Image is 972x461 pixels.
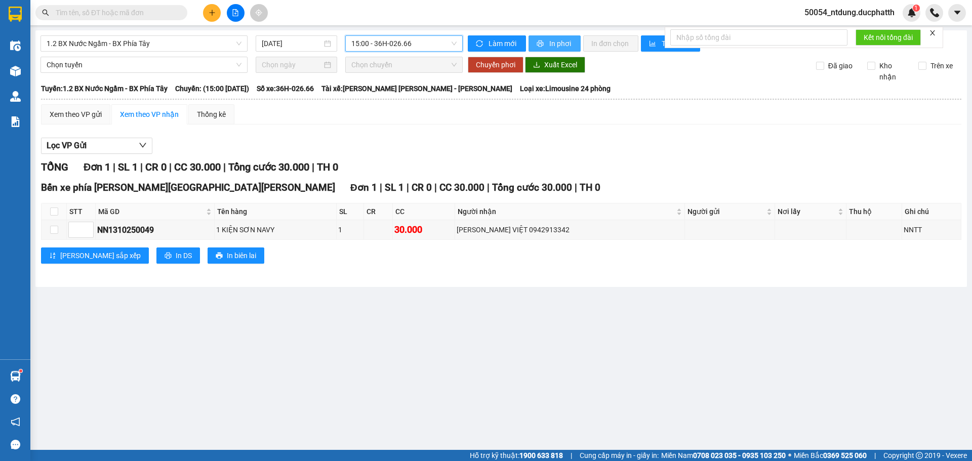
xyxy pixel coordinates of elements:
span: printer [216,252,223,260]
span: caret-down [953,8,962,17]
span: Miền Nam [661,450,786,461]
b: Tuyến: 1.2 BX Nước Ngầm - BX Phía Tây [41,85,168,93]
input: Tìm tên, số ĐT hoặc mã đơn [56,7,175,18]
span: close [929,29,936,36]
div: Thống kê [197,109,226,120]
span: notification [11,417,20,427]
button: sort-ascending[PERSON_NAME] sắp xếp [41,247,149,264]
button: plus [203,4,221,22]
span: Tổng cước 30.000 [492,182,572,193]
span: In DS [176,250,192,261]
span: down [139,141,147,149]
span: Hỗ trợ kỹ thuật: [470,450,563,461]
span: | [169,161,172,173]
input: Nhập số tổng đài [670,29,847,46]
span: | [874,450,876,461]
span: Nơi lấy [778,206,835,217]
span: Đơn 1 [84,161,110,173]
span: 1.2 BX Nước Ngầm - BX Phía Tây [47,36,241,51]
span: | [407,182,409,193]
span: CC 30.000 [439,182,484,193]
button: Lọc VP Gửi [41,138,152,154]
th: STT [67,203,96,220]
div: 1 [338,224,361,235]
th: SL [337,203,363,220]
span: plus [209,9,216,16]
img: logo-vxr [9,7,22,22]
span: Kho nhận [875,60,911,82]
td: NN1310250049 [96,220,215,240]
span: 1 [914,5,918,12]
span: Số xe: 36H-026.66 [257,83,314,94]
span: Làm mới [489,38,518,49]
button: printerIn phơi [529,35,581,52]
span: 50054_ntdung.ducphatth [796,6,903,19]
span: sort-ascending [49,252,56,260]
span: printer [537,40,545,48]
button: caret-down [948,4,966,22]
span: In biên lai [227,250,256,261]
sup: 1 [913,5,920,12]
th: CR [364,203,393,220]
img: solution-icon [10,116,21,127]
span: Mã GD [98,206,204,217]
span: | [380,182,382,193]
span: Chọn tuyến [47,57,241,72]
button: aim [250,4,268,22]
img: phone-icon [930,8,939,17]
span: download [533,61,540,69]
span: Tài xế: [PERSON_NAME] [PERSON_NAME] - [PERSON_NAME] [321,83,512,94]
span: Cung cấp máy in - giấy in: [580,450,659,461]
span: Người nhận [458,206,675,217]
span: CC 30.000 [174,161,221,173]
th: CC [393,203,455,220]
span: Người gửi [687,206,764,217]
button: file-add [227,4,245,22]
img: warehouse-icon [10,40,21,51]
input: 13/10/2025 [262,38,322,49]
span: | [571,450,572,461]
th: Tên hàng [215,203,337,220]
th: Ghi chú [902,203,961,220]
span: Trên xe [926,60,957,71]
span: | [223,161,226,173]
span: printer [165,252,172,260]
div: 30.000 [394,223,453,237]
div: NNTT [904,224,959,235]
span: 15:00 - 36H-026.66 [351,36,457,51]
button: syncLàm mới [468,35,526,52]
div: Xem theo VP nhận [120,109,179,120]
span: | [434,182,437,193]
span: SL 1 [385,182,404,193]
div: Xem theo VP gửi [50,109,102,120]
span: question-circle [11,394,20,404]
span: Loại xe: Limousine 24 phòng [520,83,611,94]
span: search [42,9,49,16]
span: [PERSON_NAME] sắp xếp [60,250,141,261]
button: bar-chartThống kê [641,35,700,52]
span: | [487,182,490,193]
button: printerIn biên lai [208,247,264,264]
span: Tổng cước 30.000 [228,161,309,173]
input: Chọn ngày [262,59,322,70]
div: NN1310250049 [97,224,213,236]
div: [PERSON_NAME] VIỆT 0942913342 [457,224,683,235]
button: In đơn chọn [583,35,638,52]
img: warehouse-icon [10,91,21,102]
span: aim [255,9,262,16]
button: Chuyển phơi [468,57,523,73]
strong: 1900 633 818 [519,451,563,459]
span: TH 0 [580,182,600,193]
span: Chọn chuyến [351,57,457,72]
strong: 0369 525 060 [823,451,867,459]
button: printerIn DS [156,247,200,264]
span: Đã giao [824,60,857,71]
span: TỔNG [41,161,68,173]
span: file-add [232,9,239,16]
th: Thu hộ [846,203,903,220]
button: Kết nối tổng đài [856,29,921,46]
strong: 0708 023 035 - 0935 103 250 [693,451,786,459]
button: downloadXuất Excel [525,57,585,73]
span: copyright [916,452,923,459]
sup: 1 [19,369,22,372]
